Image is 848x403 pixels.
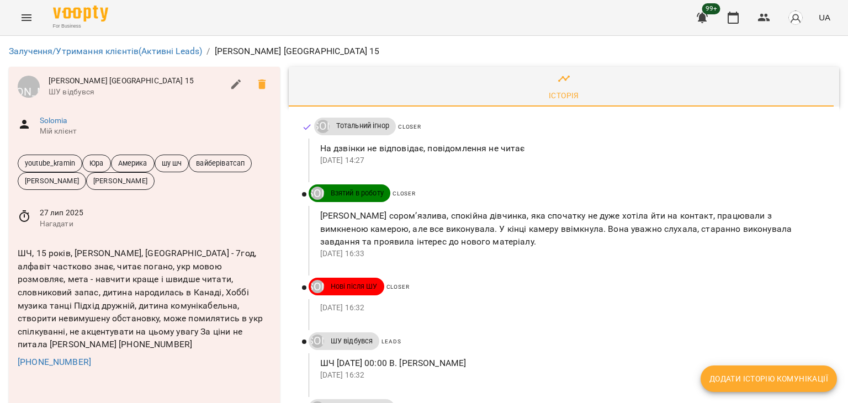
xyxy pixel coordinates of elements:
span: [PERSON_NAME] [18,176,86,186]
span: Мій клієнт [40,126,271,137]
div: ДТ Ірина Микитей [311,335,324,348]
div: Історія [549,89,579,102]
span: Юра [83,158,110,168]
span: Leads [381,338,401,344]
span: Closer [393,190,416,197]
li: / [206,45,210,58]
button: UA [814,7,835,28]
span: youtube_kramin [18,158,82,168]
span: UA [819,12,830,23]
span: Тотальний ігнор [330,121,396,131]
button: Додати історію комунікації [701,365,837,392]
span: шу шч [155,158,189,168]
span: Closer [386,284,410,290]
p: [PERSON_NAME] сором’язлива, спокійна дівчинка, яка спочатку не дуже хотіла йти на контакт, працюв... [320,209,821,248]
span: Closer [398,124,421,130]
p: [DATE] 14:27 [320,155,821,166]
div: ДТ Ірина Микитей [311,280,324,293]
a: ДТ [PERSON_NAME] [309,187,324,200]
span: Додати історію комунікації [709,372,828,385]
span: Взятий в роботу [324,188,390,198]
p: [DATE] 16:32 [320,370,821,381]
a: ДТ [PERSON_NAME] [309,280,324,293]
img: avatar_s.png [788,10,803,25]
a: ДТ [PERSON_NAME] [18,76,40,98]
span: вайберіватсап [189,158,251,168]
span: ШУ відбувся [49,87,223,98]
p: [DATE] 16:33 [320,248,821,259]
nav: breadcrumb [9,45,839,58]
div: ДТ Ірина Микитей [18,76,40,98]
span: [PERSON_NAME] [87,176,154,186]
div: ДТ Ірина Микитей [316,120,330,133]
span: [PERSON_NAME] [GEOGRAPHIC_DATA] 15 [49,76,223,87]
a: Solomia [40,116,67,125]
span: Америка [112,158,154,168]
p: На дзвінки не відповідає, повідомлення не читає [320,142,821,155]
p: [DATE] 16:32 [320,303,821,314]
div: ДТ Ірина Микитей [311,187,324,200]
a: ДТ [PERSON_NAME] [309,335,324,348]
span: For Business [53,23,108,30]
p: [PERSON_NAME] [GEOGRAPHIC_DATA] 15 [215,45,380,58]
a: ДТ [PERSON_NAME] [314,120,330,133]
a: [PHONE_NUMBER] [18,357,91,367]
button: Menu [13,4,40,31]
img: Voopty Logo [53,6,108,22]
p: ШЧ [DATE] 00:00 В. [PERSON_NAME] [320,357,821,370]
span: ШУ відбувся [324,336,380,346]
span: 27 лип 2025 [40,208,271,219]
span: Нові після ШУ [324,282,384,291]
a: Залучення/Утримання клієнтів(Активні Leads) [9,46,202,56]
div: ШЧ, 15 років, [PERSON_NAME], [GEOGRAPHIC_DATA] - 7год, алфавіт частково знає, читає погано, укр м... [15,245,273,353]
span: Нагадати [40,219,271,230]
span: 99+ [702,3,720,14]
